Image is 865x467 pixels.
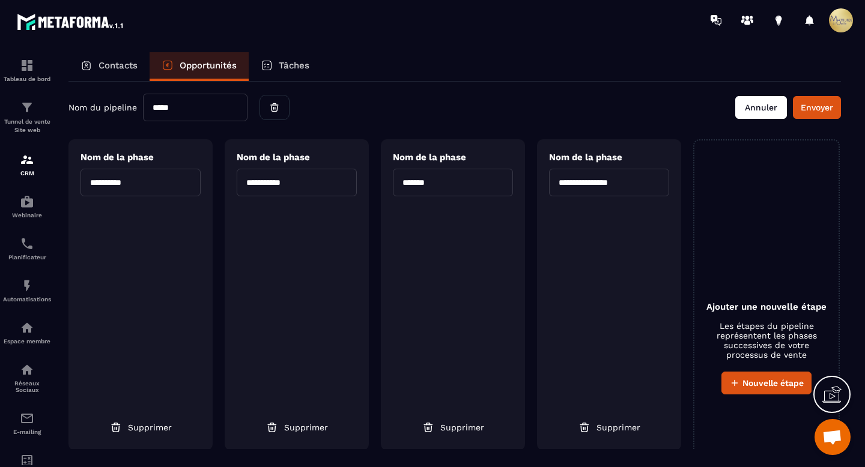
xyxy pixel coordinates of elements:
span: Supprimer [440,421,484,433]
p: E-mailing [3,429,51,435]
a: social-networksocial-networkRéseaux Sociaux [3,354,51,402]
img: social-network [20,363,34,377]
img: automations [20,194,34,209]
p: Webinaire [3,212,51,218]
img: automations [20,279,34,293]
p: Espace membre [3,338,51,345]
img: scheduler [20,237,34,251]
span: Nom du pipeline [68,103,137,112]
a: automationsautomationsEspace membre [3,312,51,354]
a: automationsautomationsAutomatisations [3,270,51,312]
p: Tableau de bord [3,76,51,82]
p: Automatisations [3,296,51,303]
a: emailemailE-mailing [3,402,51,444]
img: formation [20,100,34,115]
p: Les étapes du pipeline représentent les phases successives de votre processus de vente [706,321,827,360]
img: automations [20,321,34,335]
span: Supprimer [128,421,172,433]
span: Nom de la phase [393,152,466,163]
span: Nouvelle étape [742,377,804,389]
button: Supprimer [101,417,181,438]
button: Envoyer [793,96,841,119]
a: automationsautomationsWebinaire [3,185,51,227]
p: CRM [3,170,51,176]
a: Tâches [249,52,321,81]
button: Supprimer [257,417,337,438]
button: Annuler [735,96,787,119]
a: Opportunités [150,52,249,81]
img: formation [20,152,34,167]
p: Opportunités [180,60,237,71]
span: Nom de la phase [80,152,154,163]
a: formationformationCRM [3,143,51,185]
button: Nouvelle étape [721,372,812,394]
p: Tâches [279,60,309,71]
button: Supprimer [413,417,493,438]
p: Tunnel de vente Site web [3,118,51,134]
div: Ouvrir le chat [815,419,851,455]
span: Nom de la phase [237,152,310,163]
span: Nom de la phase [549,152,622,163]
span: Supprimer [596,421,640,433]
p: Réseaux Sociaux [3,380,51,393]
p: Planificateur [3,254,51,261]
button: Supprimer [569,417,649,438]
img: logo [17,11,125,32]
p: Ajouter une nouvelle étape [706,301,827,312]
a: Contacts [68,52,150,81]
img: email [20,411,34,426]
a: formationformationTunnel de vente Site web [3,91,51,143]
a: formationformationTableau de bord [3,49,51,91]
span: Supprimer [284,421,328,433]
a: schedulerschedulerPlanificateur [3,227,51,270]
img: formation [20,58,34,73]
p: Contacts [99,60,138,71]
